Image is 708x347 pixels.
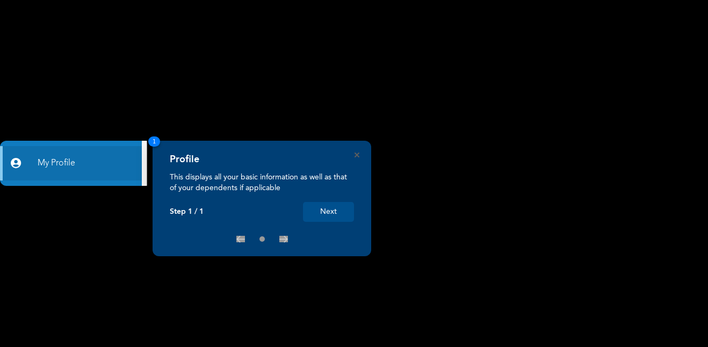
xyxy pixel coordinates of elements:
[303,202,354,222] button: Next
[148,136,160,147] span: 1
[170,207,204,216] p: Step 1 / 1
[355,153,359,157] button: Close
[170,154,199,165] h4: Profile
[170,172,354,193] p: This displays all your basic information as well as that of your dependents if applicable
